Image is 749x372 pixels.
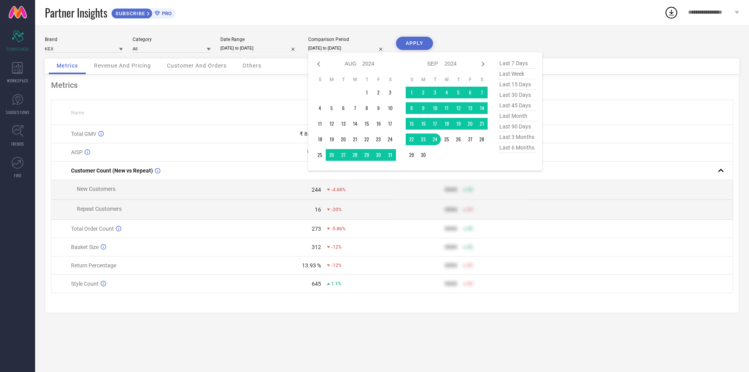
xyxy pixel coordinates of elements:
[445,281,457,287] div: 9999
[476,102,488,114] td: Sat Sep 14 2024
[417,133,429,145] td: Mon Sep 23 2024
[445,187,457,193] div: 9999
[331,207,342,212] span: -20%
[331,226,346,231] span: -5.86%
[384,87,396,98] td: Sat Aug 03 2024
[464,133,476,145] td: Fri Sep 27 2024
[467,244,473,250] span: 50
[384,133,396,145] td: Sat Aug 24 2024
[71,149,83,155] span: AISP
[77,186,115,192] span: New Customers
[71,226,114,232] span: Total Order Count
[497,58,536,69] span: last 7 days
[349,102,361,114] td: Wed Aug 07 2024
[406,133,417,145] td: Sun Sep 22 2024
[464,77,476,83] th: Friday
[464,118,476,130] td: Fri Sep 20 2024
[373,149,384,161] td: Fri Aug 30 2024
[7,78,28,84] span: WORKSPACE
[445,244,457,250] div: 9999
[300,131,321,137] div: ₹ 85,434
[220,44,298,52] input: Select date range
[361,77,373,83] th: Thursday
[361,133,373,145] td: Thu Aug 22 2024
[326,133,337,145] td: Mon Aug 19 2024
[314,118,326,130] td: Sun Aug 11 2024
[476,118,488,130] td: Sat Sep 21 2024
[497,132,536,142] span: last 3 months
[497,79,536,90] span: last 15 days
[312,281,321,287] div: 645
[406,149,417,161] td: Sun Sep 29 2024
[133,37,211,42] div: Category
[331,244,342,250] span: -12%
[307,149,321,155] div: ₹ 305
[429,118,441,130] td: Tue Sep 17 2024
[476,133,488,145] td: Sat Sep 28 2024
[14,173,21,178] span: FWD
[312,244,321,250] div: 312
[476,77,488,83] th: Saturday
[326,149,337,161] td: Mon Aug 26 2024
[302,262,321,269] div: 13.93 %
[361,87,373,98] td: Thu Aug 01 2024
[71,131,96,137] span: Total GMV
[51,80,733,90] div: Metrics
[406,118,417,130] td: Sun Sep 15 2024
[417,102,429,114] td: Mon Sep 09 2024
[349,149,361,161] td: Wed Aug 28 2024
[312,226,321,232] div: 273
[314,102,326,114] td: Sun Aug 04 2024
[384,77,396,83] th: Saturday
[6,46,29,52] span: SCORECARDS
[243,62,261,69] span: Others
[417,118,429,130] td: Mon Sep 16 2024
[373,87,384,98] td: Fri Aug 02 2024
[315,206,321,213] div: 16
[406,102,417,114] td: Sun Sep 08 2024
[314,149,326,161] td: Sun Aug 25 2024
[361,118,373,130] td: Thu Aug 15 2024
[331,281,341,287] span: 1.1%
[467,207,473,212] span: 50
[497,100,536,111] span: last 45 days
[11,141,24,147] span: TRENDS
[441,102,453,114] td: Wed Sep 11 2024
[441,118,453,130] td: Wed Sep 18 2024
[396,37,433,50] button: APPLY
[445,262,457,269] div: 9999
[384,149,396,161] td: Sat Aug 31 2024
[326,77,337,83] th: Monday
[45,37,123,42] div: Brand
[453,133,464,145] td: Thu Sep 26 2024
[664,5,678,20] div: Open download list
[406,87,417,98] td: Sun Sep 01 2024
[497,69,536,79] span: last week
[326,102,337,114] td: Mon Aug 05 2024
[331,187,346,192] span: -4.68%
[308,44,386,52] input: Select comparison period
[453,77,464,83] th: Thursday
[337,77,349,83] th: Tuesday
[312,187,321,193] div: 244
[314,59,323,69] div: Previous month
[417,77,429,83] th: Monday
[112,11,147,16] span: SUBSCRIBE
[111,6,176,19] a: SUBSCRIBEPRO
[441,77,453,83] th: Wednesday
[167,62,227,69] span: Customer And Orders
[453,87,464,98] td: Thu Sep 05 2024
[57,62,78,69] span: Metrics
[464,102,476,114] td: Fri Sep 13 2024
[361,149,373,161] td: Thu Aug 29 2024
[71,262,116,269] span: Return Percentage
[453,102,464,114] td: Thu Sep 12 2024
[384,118,396,130] td: Sat Aug 17 2024
[326,118,337,130] td: Mon Aug 12 2024
[349,118,361,130] td: Wed Aug 14 2024
[478,59,488,69] div: Next month
[441,87,453,98] td: Wed Sep 04 2024
[337,149,349,161] td: Tue Aug 27 2024
[429,77,441,83] th: Tuesday
[497,121,536,132] span: last 90 days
